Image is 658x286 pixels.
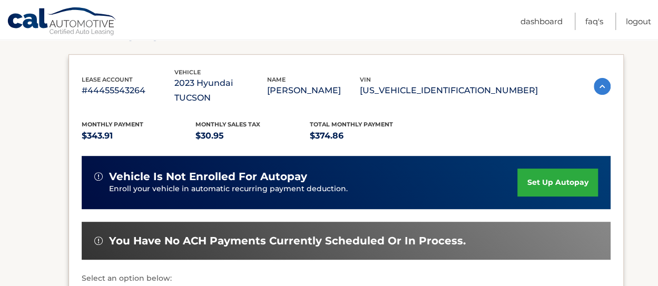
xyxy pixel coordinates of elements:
[267,76,286,83] span: name
[195,129,310,143] p: $30.95
[310,129,424,143] p: $374.86
[94,236,103,245] img: alert-white.svg
[82,83,174,98] p: #44455543264
[626,13,651,30] a: Logout
[82,272,611,285] p: Select an option below:
[109,183,518,195] p: Enroll your vehicle in automatic recurring payment deduction.
[109,170,307,183] span: vehicle is not enrolled for autopay
[82,76,133,83] span: lease account
[310,121,393,128] span: Total Monthly Payment
[109,234,466,248] span: You have no ACH payments currently scheduled or in process.
[267,83,360,98] p: [PERSON_NAME]
[520,13,563,30] a: Dashboard
[7,7,117,37] a: Cal Automotive
[360,83,538,98] p: [US_VEHICLE_IDENTIFICATION_NUMBER]
[195,121,260,128] span: Monthly sales Tax
[174,68,201,76] span: vehicle
[174,76,267,105] p: 2023 Hyundai TUCSON
[94,172,103,181] img: alert-white.svg
[517,169,597,196] a: set up autopay
[594,78,611,95] img: accordion-active.svg
[585,13,603,30] a: FAQ's
[82,121,143,128] span: Monthly Payment
[360,76,371,83] span: vin
[82,129,196,143] p: $343.91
